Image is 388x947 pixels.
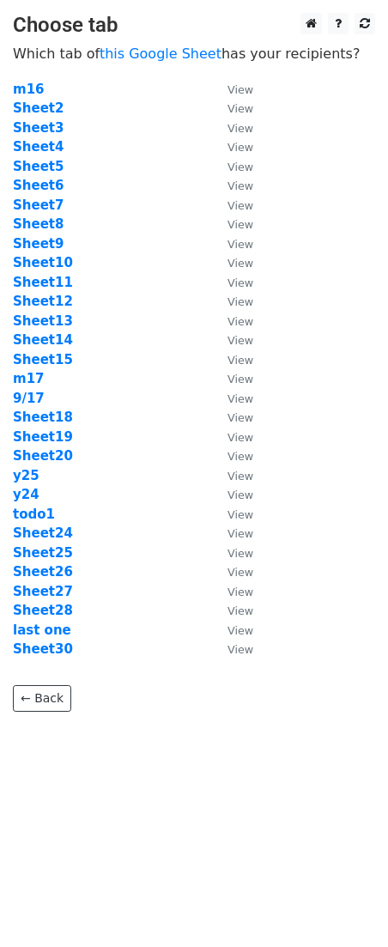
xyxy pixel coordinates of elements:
a: View [210,448,253,464]
small: View [227,122,253,135]
small: View [227,218,253,231]
small: View [227,450,253,463]
a: View [210,178,253,193]
a: View [210,584,253,599]
a: Sheet28 [13,603,73,618]
a: Sheet4 [13,139,64,155]
small: View [227,624,253,637]
a: Sheet10 [13,255,73,270]
small: View [227,586,253,598]
a: Sheet24 [13,525,73,541]
a: View [210,332,253,348]
a: Sheet30 [13,641,73,657]
a: 9/17 [13,391,45,406]
p: Which tab of has your recipients? [13,45,375,63]
small: View [227,604,253,617]
strong: Sheet11 [13,275,73,290]
a: View [210,352,253,367]
small: View [227,257,253,270]
a: Sheet7 [13,197,64,213]
a: View [210,545,253,561]
a: Sheet18 [13,410,73,425]
small: View [227,161,253,173]
small: View [227,643,253,656]
small: View [227,373,253,385]
a: Sheet14 [13,332,73,348]
small: View [227,470,253,483]
a: Sheet5 [13,159,64,174]
small: View [227,547,253,560]
a: View [210,641,253,657]
a: View [210,525,253,541]
a: Sheet25 [13,545,73,561]
a: Sheet20 [13,448,73,464]
small: View [227,295,253,308]
small: View [227,566,253,579]
a: Sheet2 [13,100,64,116]
a: y24 [13,487,39,502]
a: View [210,603,253,618]
small: View [227,276,253,289]
a: y25 [13,468,39,483]
a: View [210,564,253,580]
a: ← Back [13,685,71,712]
a: View [210,487,253,502]
a: Sheet13 [13,313,73,329]
strong: Sheet6 [13,178,64,193]
a: Sheet9 [13,236,64,252]
a: todo1 [13,507,55,522]
a: View [210,236,253,252]
small: View [227,527,253,540]
a: View [210,275,253,290]
small: View [227,102,253,115]
a: View [210,468,253,483]
a: View [210,82,253,97]
a: View [210,507,253,522]
a: Sheet27 [13,584,73,599]
a: Sheet19 [13,429,73,445]
strong: Sheet26 [13,564,73,580]
small: View [227,334,253,347]
small: View [227,431,253,444]
a: View [210,100,253,116]
a: this Google Sheet [100,46,221,62]
a: View [210,255,253,270]
a: View [210,410,253,425]
a: Sheet8 [13,216,64,232]
strong: Sheet15 [13,352,73,367]
a: View [210,159,253,174]
a: View [210,429,253,445]
small: View [227,354,253,367]
small: View [227,315,253,328]
small: View [227,392,253,405]
h3: Choose tab [13,13,375,38]
strong: m16 [13,82,45,97]
a: View [210,139,253,155]
small: View [227,83,253,96]
a: View [210,313,253,329]
a: View [210,622,253,638]
small: View [227,411,253,424]
a: Sheet3 [13,120,64,136]
a: last one [13,622,71,638]
strong: Sheet12 [13,294,73,309]
a: View [210,371,253,386]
